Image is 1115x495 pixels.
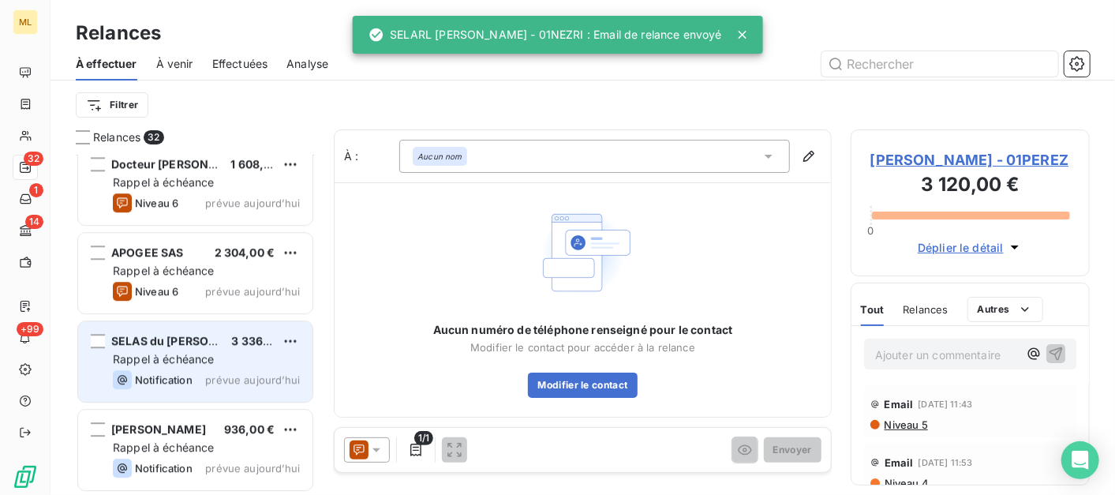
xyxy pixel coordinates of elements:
[24,152,43,166] span: 32
[344,148,399,164] label: À :
[528,373,637,398] button: Modifier le contact
[368,21,721,49] div: SELARL [PERSON_NAME] - 01NEZRI : Email de relance envoyé
[870,149,1070,171] span: [PERSON_NAME] - 01PEREZ
[1061,441,1099,479] div: Open Intercom Messenger
[113,352,215,366] span: Rappel à échéance
[205,285,300,298] span: prévue aujourd’hui
[156,56,193,72] span: À venir
[76,155,315,495] div: grid
[883,477,929,489] span: Niveau 4
[135,285,178,298] span: Niveau 6
[286,56,328,72] span: Analyse
[113,441,215,454] span: Rappel à échéance
[870,171,1070,202] h3: 3 120,00 €
[215,246,275,259] span: 2 304,00 €
[433,322,733,338] span: Aucun numéro de téléphone renseigné pour le contact
[414,431,433,445] span: 1/1
[212,56,268,72] span: Effectuées
[417,151,462,162] em: Aucun nom
[205,197,300,209] span: prévue aujourd’hui
[13,9,38,35] div: ML
[764,437,821,463] button: Envoyer
[919,399,973,409] span: [DATE] 11:43
[918,239,1004,256] span: Déplier le détail
[76,92,148,118] button: Filtrer
[868,224,874,237] span: 0
[205,462,300,474] span: prévue aujourd’hui
[76,56,137,72] span: À effectuer
[231,334,292,347] span: 3 336,00 €
[205,373,300,386] span: prévue aujourd’hui
[17,322,43,336] span: +99
[111,157,253,171] span: Docteur [PERSON_NAME]
[111,334,261,347] span: SELAS du [PERSON_NAME]
[533,202,634,303] img: Empty state
[111,422,206,436] span: [PERSON_NAME]
[470,341,695,354] span: Modifier le contact pour accéder à la relance
[861,303,885,316] span: Tout
[903,303,948,316] span: Relances
[885,398,914,411] span: Email
[111,246,184,259] span: APOGEE SAS
[113,264,215,277] span: Rappel à échéance
[919,458,973,467] span: [DATE] 11:53
[135,197,178,209] span: Niveau 6
[967,297,1044,322] button: Autres
[25,215,43,229] span: 14
[113,175,215,189] span: Rappel à échéance
[29,183,43,197] span: 1
[76,19,161,47] h3: Relances
[224,422,275,436] span: 936,00 €
[13,464,38,489] img: Logo LeanPay
[913,238,1027,257] button: Déplier le détail
[230,157,289,171] span: 1 608,00 €
[885,456,914,469] span: Email
[144,130,163,144] span: 32
[135,373,193,386] span: Notification
[821,51,1058,77] input: Rechercher
[883,418,928,431] span: Niveau 5
[135,462,193,474] span: Notification
[93,129,140,145] span: Relances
